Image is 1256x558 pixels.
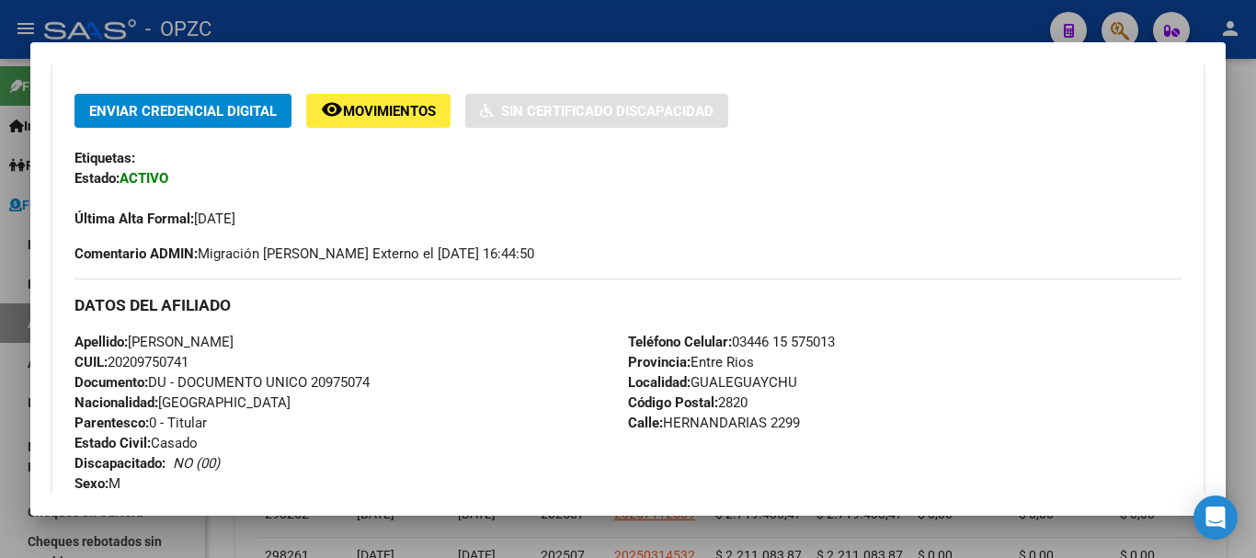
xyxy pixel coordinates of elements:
strong: Documento: [74,374,148,391]
strong: Última Alta Formal: [74,211,194,227]
strong: Apellido: [74,334,128,350]
mat-icon: remove_red_eye [321,98,343,120]
span: GUALEGUAYCHU [628,374,797,391]
span: 20209750741 [74,354,188,370]
strong: Sexo: [74,475,108,492]
h3: DATOS DEL AFILIADO [74,295,1182,315]
strong: Discapacitado: [74,455,166,472]
span: DU - DOCUMENTO UNICO 20975074 [74,374,370,391]
button: Sin Certificado Discapacidad [465,94,728,128]
span: Entre Rios [628,354,754,370]
strong: Comentario ADMIN: [74,245,198,262]
span: HERNANDARIAS 2299 [628,415,800,431]
strong: Código Postal: [628,394,718,411]
strong: Teléfono Celular: [628,334,732,350]
span: 2820 [628,394,748,411]
strong: Parentesco: [74,415,149,431]
strong: Estado Civil: [74,435,151,451]
span: Casado [74,435,198,451]
strong: CUIL: [74,354,108,370]
strong: ACTIVO [120,170,168,187]
span: Enviar Credencial Digital [89,103,277,120]
strong: Estado: [74,170,120,187]
div: Open Intercom Messenger [1193,495,1238,540]
i: NO (00) [173,455,220,472]
button: Movimientos [306,94,451,128]
span: 03446 15 575013 [628,334,835,350]
span: Migración [PERSON_NAME] Externo el [DATE] 16:44:50 [74,244,534,264]
span: M [74,475,120,492]
strong: Etiquetas: [74,150,135,166]
button: Enviar Credencial Digital [74,94,291,128]
span: [PERSON_NAME] [74,334,234,350]
strong: Calle: [628,415,663,431]
span: Sin Certificado Discapacidad [501,103,714,120]
span: Movimientos [343,103,436,120]
span: [DATE] [74,211,235,227]
strong: Provincia: [628,354,691,370]
strong: Localidad: [628,374,691,391]
span: [GEOGRAPHIC_DATA] [74,394,291,411]
span: 0 - Titular [74,415,207,431]
strong: Nacionalidad: [74,394,158,411]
